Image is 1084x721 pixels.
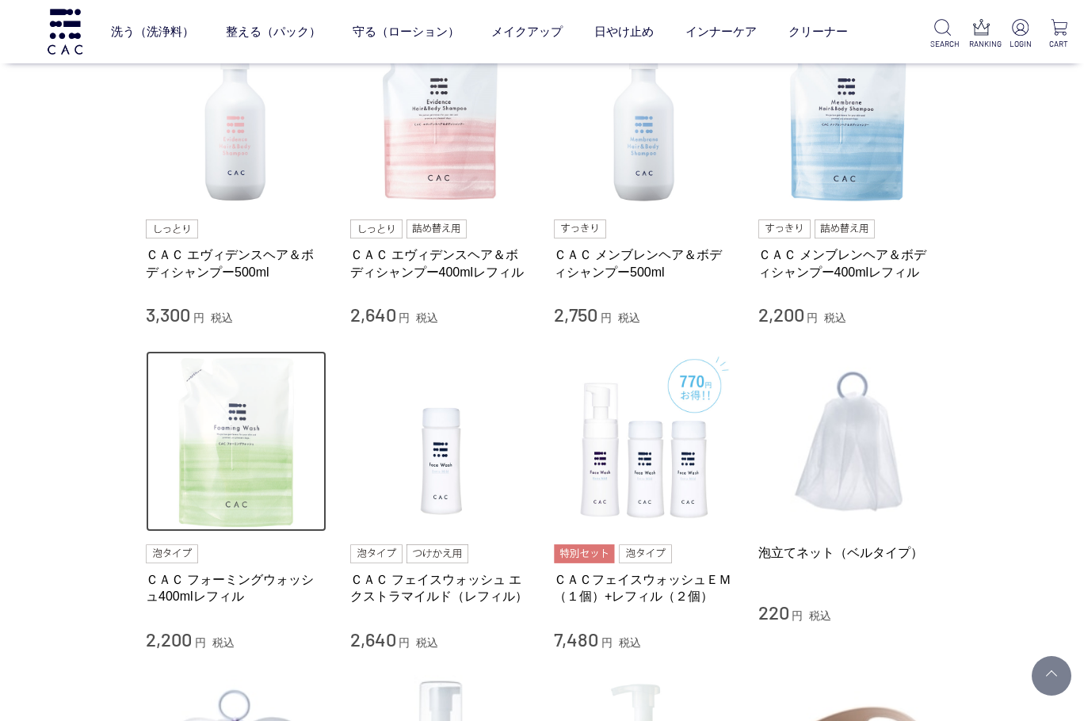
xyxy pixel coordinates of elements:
span: 2,750 [554,303,597,326]
a: 洗う（洗浄料） [111,10,194,53]
a: 守る（ローション） [353,10,460,53]
span: 税込 [809,609,831,622]
span: 7,480 [554,628,598,650]
span: 円 [193,311,204,324]
img: しっとり [350,219,403,238]
a: ＣＡＣ フォーミングウォッシュ400mlレフィル [146,571,326,605]
span: 税込 [416,636,438,649]
img: 泡タイプ [350,544,403,563]
img: ＣＡＣ エヴィデンスヘア＆ボディシャンプー400mlレフィル [350,27,531,208]
span: 税込 [211,311,233,324]
img: つけかえ用 [406,544,468,563]
img: ＣＡＣ メンブレンヘア＆ボディシャンプー400mlレフィル [758,27,939,208]
span: 税込 [618,311,640,324]
a: 日やけ止め [594,10,654,53]
img: 泡タイプ [619,544,671,563]
span: 円 [399,636,410,649]
a: ＣＡＣ エヴィデンスヘア＆ボディシャンプー400mlレフィル [350,246,531,280]
img: 特別セット [554,544,615,563]
span: 2,200 [146,628,192,650]
a: ＣＡＣ フェイスウォッシュ エクストラマイルド（レフィル） [350,571,531,605]
img: ＣＡＣ フェイスウォッシュ エクストラマイルド（レフィル） [350,351,531,532]
span: 税込 [824,311,846,324]
a: ＣＡＣ メンブレンヘア＆ボディシャンプー500ml [554,246,735,280]
span: 円 [807,311,818,324]
span: 税込 [619,636,641,649]
p: LOGIN [1008,38,1032,50]
a: ＣＡＣ メンブレンヘア＆ボディシャンプー400mlレフィル [758,246,939,280]
a: ＣＡＣ エヴィデンスヘア＆ボディシャンプー500ml [146,246,326,280]
a: ＣＡＣフェイスウォッシュＥＭ（１個）+レフィル（２個） [554,571,735,605]
img: 詰め替え用 [406,219,468,238]
a: RANKING [969,19,994,50]
img: ＣＡＣ メンブレンヘア＆ボディシャンプー500ml [554,27,735,208]
span: 円 [195,636,206,649]
span: 税込 [416,311,438,324]
a: メイクアップ [491,10,563,53]
span: 2,640 [350,628,396,650]
p: CART [1047,38,1071,50]
a: 整える（パック） [226,10,321,53]
p: RANKING [969,38,994,50]
a: インナーケア [685,10,757,53]
a: クリーナー [788,10,848,53]
img: すっきり [758,219,811,238]
span: 円 [601,311,612,324]
img: ＣＡＣ エヴィデンスヘア＆ボディシャンプー500ml [146,27,326,208]
p: SEARCH [930,38,955,50]
span: 2,200 [758,303,804,326]
span: 円 [399,311,410,324]
img: しっとり [146,219,198,238]
img: すっきり [554,219,606,238]
span: 220 [758,601,789,624]
img: 詰め替え用 [815,219,876,238]
a: LOGIN [1008,19,1032,50]
span: 円 [601,636,613,649]
img: logo [45,9,85,54]
img: ＣＡＣフェイスウォッシュＥＭ（１個）+レフィル（２個） [554,351,735,532]
span: 2,640 [350,303,396,326]
img: ＣＡＣ フォーミングウォッシュ400mlレフィル [146,351,326,532]
a: 泡立てネット（ベルタイプ） [758,544,939,561]
img: 泡タイプ [146,544,198,563]
img: 泡立てネット（ベルタイプ） [758,351,939,532]
span: 円 [792,609,803,622]
a: SEARCH [930,19,955,50]
a: CART [1047,19,1071,50]
span: 税込 [212,636,235,649]
span: 3,300 [146,303,190,326]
